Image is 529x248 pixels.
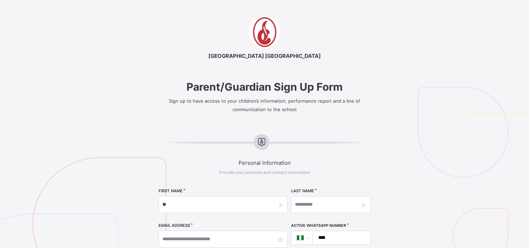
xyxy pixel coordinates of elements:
span: [GEOGRAPHIC_DATA] [GEOGRAPHIC_DATA] [132,53,397,59]
label: EMAIL ADDRESS [159,223,190,228]
span: Provide your personal and contact information [219,170,310,175]
span: Personal Information [132,159,397,166]
span: Sign up to have access to your children’s information, performance report and a line of communica... [169,98,360,112]
label: FIRST NAME [159,188,183,193]
span: Parent/Guardian Sign Up Form [132,80,397,93]
label: Active WhatsApp Number [291,223,346,228]
label: LAST NAME [291,188,314,193]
